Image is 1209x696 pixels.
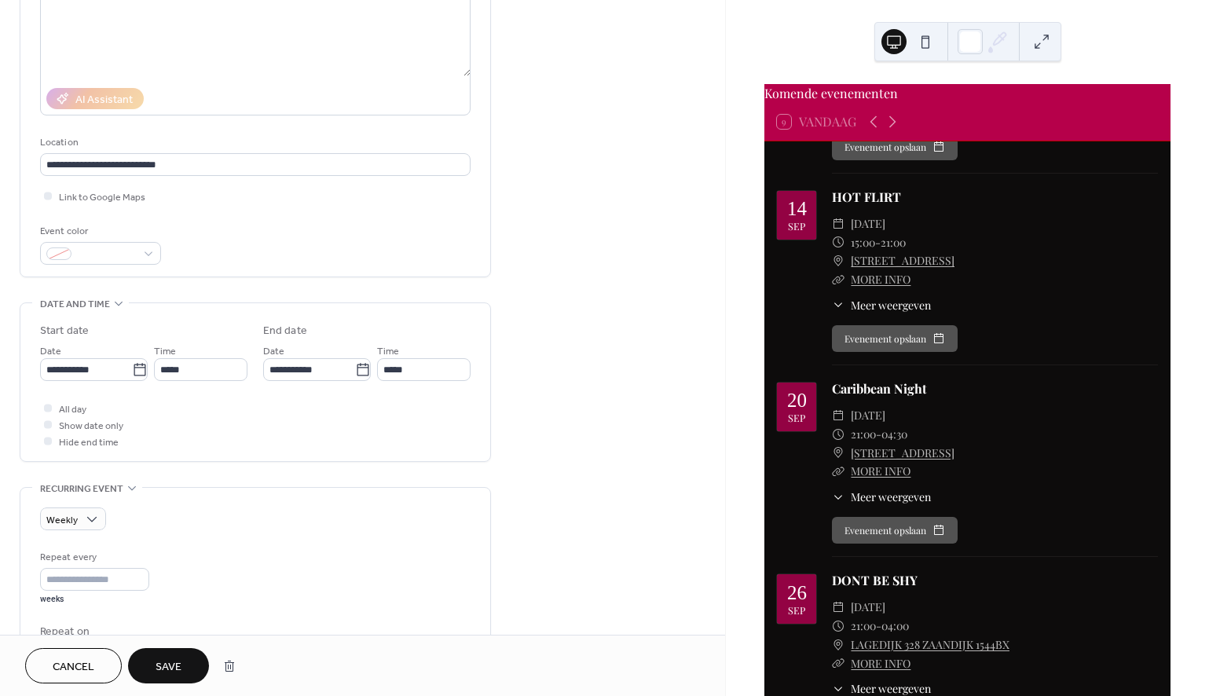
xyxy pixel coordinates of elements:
[851,444,954,463] a: [STREET_ADDRESS]
[851,406,885,425] span: [DATE]
[40,223,158,240] div: Event color
[832,654,844,673] div: ​
[876,425,881,444] span: -
[40,549,146,566] div: Repeat every
[832,517,958,544] button: Evenement opslaan
[59,418,123,434] span: Show date only
[832,425,844,444] div: ​
[40,134,467,151] div: Location
[832,380,927,397] a: Caribbean Night
[128,648,209,683] button: Save
[851,656,910,671] a: MORE INFO
[40,594,149,605] div: weeks
[832,233,844,252] div: ​
[851,233,875,252] span: 15:00
[788,222,805,232] div: sep
[787,390,807,410] div: 20
[832,489,931,505] button: ​Meer weergeven
[40,624,467,640] div: Repeat on
[832,598,844,617] div: ​
[46,511,78,529] span: Weekly
[40,323,89,339] div: Start date
[851,463,910,478] a: MORE INFO
[263,343,284,360] span: Date
[59,401,86,418] span: All day
[832,297,844,313] div: ​
[59,434,119,451] span: Hide end time
[851,214,885,233] span: [DATE]
[851,636,1009,654] a: LAGEDIJK 328 ZAANDIJK 1544BX
[832,134,958,160] button: Evenement opslaan
[875,233,881,252] span: -
[832,325,958,352] button: Evenement opslaan
[787,583,807,603] div: 26
[40,343,61,360] span: Date
[788,606,805,616] div: sep
[59,189,145,206] span: Link to Google Maps
[832,636,844,654] div: ​
[787,199,807,218] div: 14
[851,617,876,636] span: 21:00
[25,648,122,683] button: Cancel
[832,189,901,205] a: HOT FLIRT
[788,413,805,423] div: sep
[851,251,954,270] a: [STREET_ADDRESS]
[881,233,906,252] span: 21:00
[156,659,181,676] span: Save
[832,214,844,233] div: ​
[53,659,94,676] span: Cancel
[764,84,1171,103] div: Komende evenementen
[832,444,844,463] div: ​
[851,489,931,505] span: Meer weergeven
[832,406,844,425] div: ​
[832,270,844,289] div: ​
[40,481,123,497] span: Recurring event
[832,462,844,481] div: ​
[832,489,844,505] div: ​
[154,343,176,360] span: Time
[40,296,110,313] span: Date and time
[832,572,918,588] a: DONT BE SHY
[832,251,844,270] div: ​
[851,272,910,287] a: MORE INFO
[263,323,307,339] div: End date
[832,617,844,636] div: ​
[851,297,931,313] span: Meer weergeven
[881,617,909,636] span: 04:00
[377,343,399,360] span: Time
[851,425,876,444] span: 21:00
[876,617,881,636] span: -
[832,297,931,313] button: ​Meer weergeven
[851,598,885,617] span: [DATE]
[881,425,907,444] span: 04:30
